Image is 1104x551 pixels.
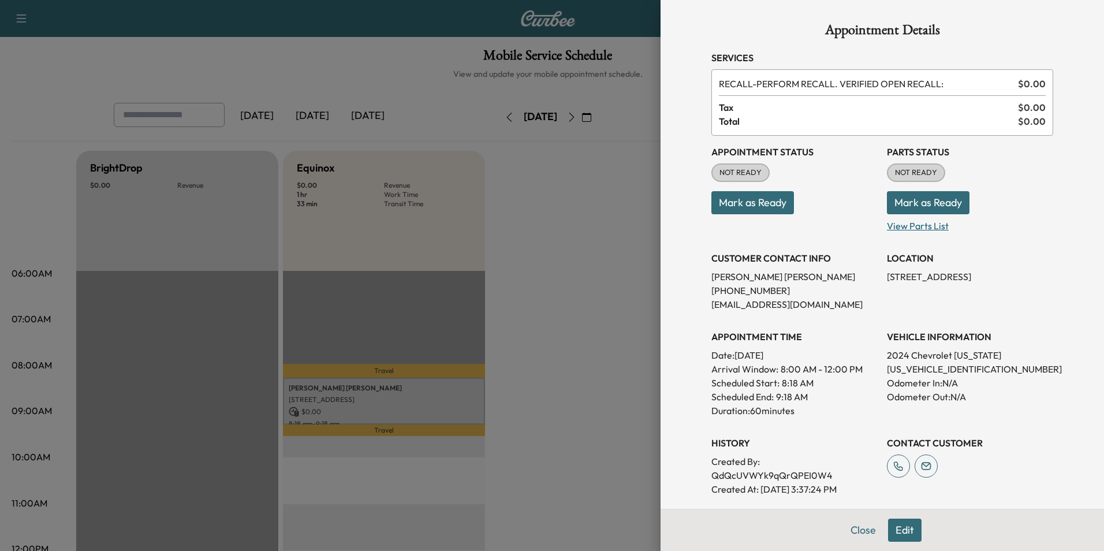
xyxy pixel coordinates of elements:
button: Edit [888,519,922,542]
button: Mark as Ready [887,191,969,214]
p: Scheduled Start: [711,376,779,390]
p: Date: [DATE] [711,348,878,362]
span: PERFORM RECALL. VERIFIED OPEN RECALL: [719,77,1013,91]
h3: Parts Status [887,145,1053,159]
h3: Appointment Status [711,145,878,159]
p: 2024 Chevrolet [US_STATE] [887,348,1053,362]
p: Created At : [DATE] 3:37:24 PM [711,482,878,496]
button: Mark as Ready [711,191,794,214]
h3: Services [711,51,1053,65]
p: Odometer Out: N/A [887,390,1053,404]
p: [EMAIL_ADDRESS][DOMAIN_NAME] [711,297,878,311]
span: $ 0.00 [1018,114,1046,128]
button: Close [843,519,883,542]
h1: Appointment Details [711,23,1053,42]
span: $ 0.00 [1018,77,1046,91]
h3: CONTACT CUSTOMER [887,436,1053,450]
p: View Parts List [887,214,1053,233]
h3: LOCATION [887,251,1053,265]
p: [STREET_ADDRESS] [887,270,1053,284]
span: NOT READY [888,167,944,178]
span: $ 0.00 [1018,100,1046,114]
p: Odometer In: N/A [887,376,1053,390]
p: Created By : QdQcUVWYk9qQrQPEI0W4 [711,455,878,482]
span: Total [719,114,1018,128]
h3: History [711,436,878,450]
p: [US_VEHICLE_IDENTIFICATION_NUMBER] [887,362,1053,376]
span: NOT READY [713,167,769,178]
span: Tax [719,100,1018,114]
p: Arrival Window: [711,362,878,376]
span: 8:00 AM - 12:00 PM [781,362,863,376]
p: [PERSON_NAME] [PERSON_NAME] [711,270,878,284]
h3: APPOINTMENT TIME [711,330,878,344]
p: Scheduled End: [711,390,774,404]
p: 9:18 AM [776,390,808,404]
p: Duration: 60 minutes [711,404,878,418]
h3: CUSTOMER CONTACT INFO [711,251,878,265]
p: 8:18 AM [782,376,814,390]
p: [PHONE_NUMBER] [711,284,878,297]
h3: VEHICLE INFORMATION [887,330,1053,344]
